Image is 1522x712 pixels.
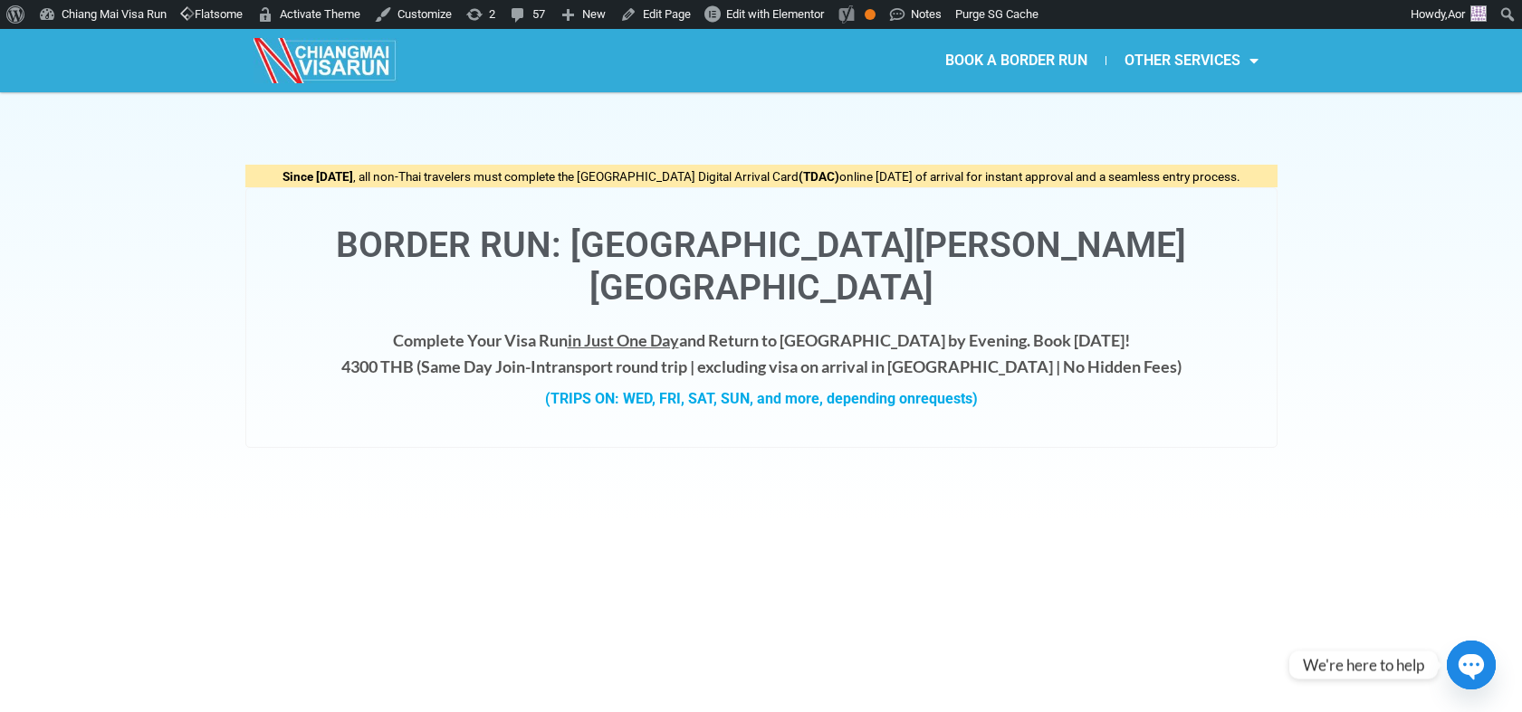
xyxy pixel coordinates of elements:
[865,9,876,20] div: OK
[761,40,1277,81] nav: Menu
[545,390,978,407] strong: (TRIPS ON: WED, FRI, SAT, SUN, and more, depending on
[915,390,978,407] span: requests)
[927,40,1106,81] a: BOOK A BORDER RUN
[421,356,545,376] strong: Same Day Join-In
[264,224,1259,309] h1: Border Run: [GEOGRAPHIC_DATA][PERSON_NAME][GEOGRAPHIC_DATA]
[726,7,824,21] span: Edit with Elementor
[264,328,1259,380] h4: Complete Your Visa Run and Return to [GEOGRAPHIC_DATA] by Evening. Book [DATE]! 4300 THB ( transp...
[1448,7,1465,21] span: Aor
[568,330,679,350] span: in Just One Day
[799,169,839,184] strong: (TDAC)
[282,169,1240,184] span: , all non-Thai travelers must complete the [GEOGRAPHIC_DATA] Digital Arrival Card online [DATE] o...
[282,169,353,184] strong: Since [DATE]
[1106,40,1277,81] a: OTHER SERVICES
